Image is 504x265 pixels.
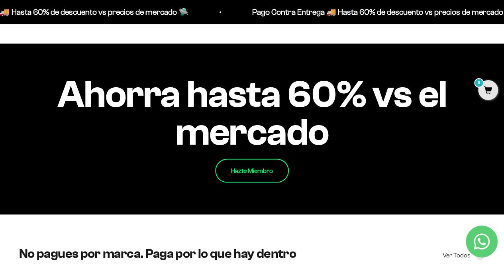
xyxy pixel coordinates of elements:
[215,159,289,183] a: Hazte Miembro
[443,250,471,260] span: Ver Todos
[478,86,498,95] a: 0
[474,78,484,88] mark: 0
[443,250,485,260] a: Ver Todos
[19,246,296,260] split-lines: No pagues por marca. Paga por lo que hay dentro
[19,75,485,151] impact-text: Ahorra hasta 60% vs el mercado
